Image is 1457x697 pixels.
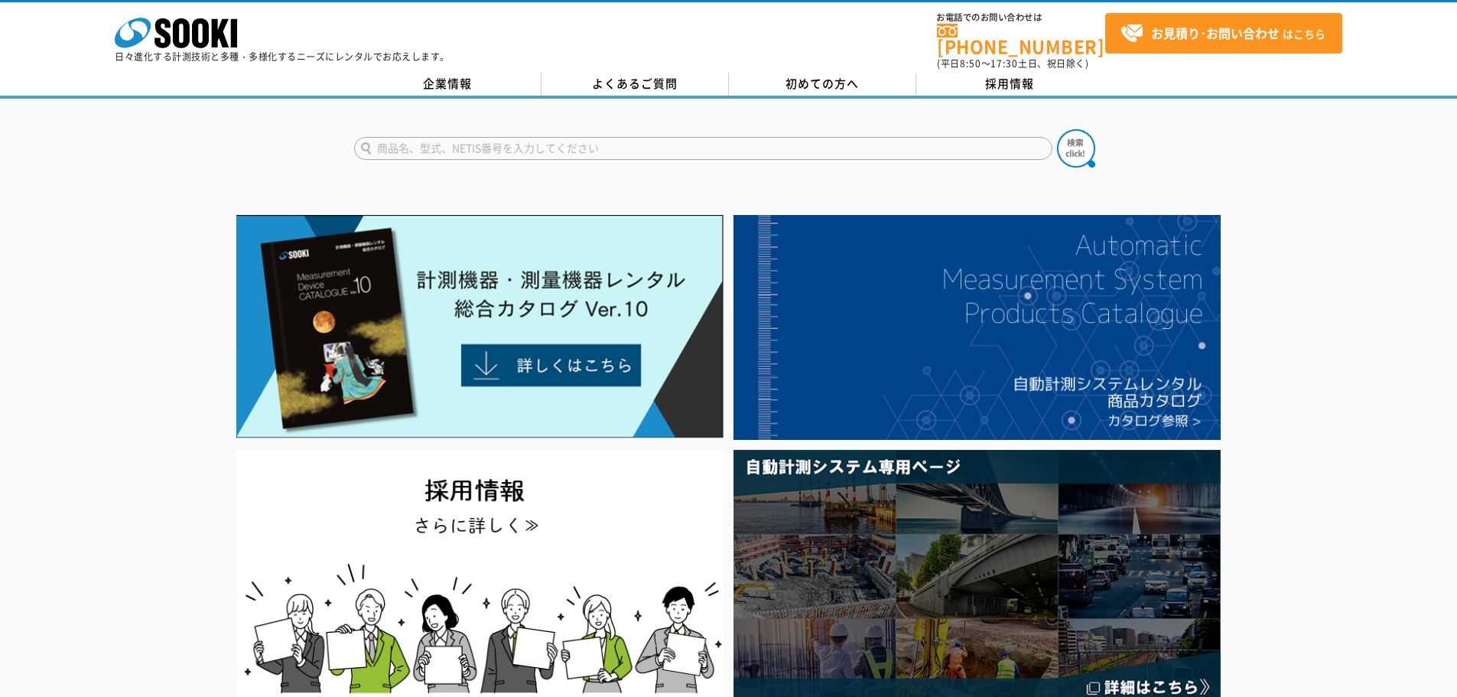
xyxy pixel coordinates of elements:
[541,73,729,96] a: よくあるご質問
[236,215,724,438] img: Catalog Ver10
[1105,13,1342,54] a: お見積り･お問い合わせはこちら
[990,57,1018,70] span: 17:30
[729,73,916,96] a: 初めての方へ
[1057,129,1095,168] img: btn_search.png
[916,73,1104,96] a: 採用情報
[937,24,1105,55] a: [PHONE_NUMBER]
[1151,24,1280,42] strong: お見積り･お問い合わせ
[785,75,859,92] span: 初めての方へ
[115,52,450,61] p: 日々進化する計測技術と多種・多様化するニーズにレンタルでお応えします。
[937,57,1088,70] span: (平日 ～ 土日、祝日除く)
[354,137,1052,160] input: 商品名、型式、NETIS番号を入力してください
[937,13,1105,22] span: お電話でのお問い合わせは
[960,57,981,70] span: 8:50
[354,73,541,96] a: 企業情報
[733,215,1221,440] img: 自動計測システムカタログ
[1120,22,1325,45] span: はこちら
